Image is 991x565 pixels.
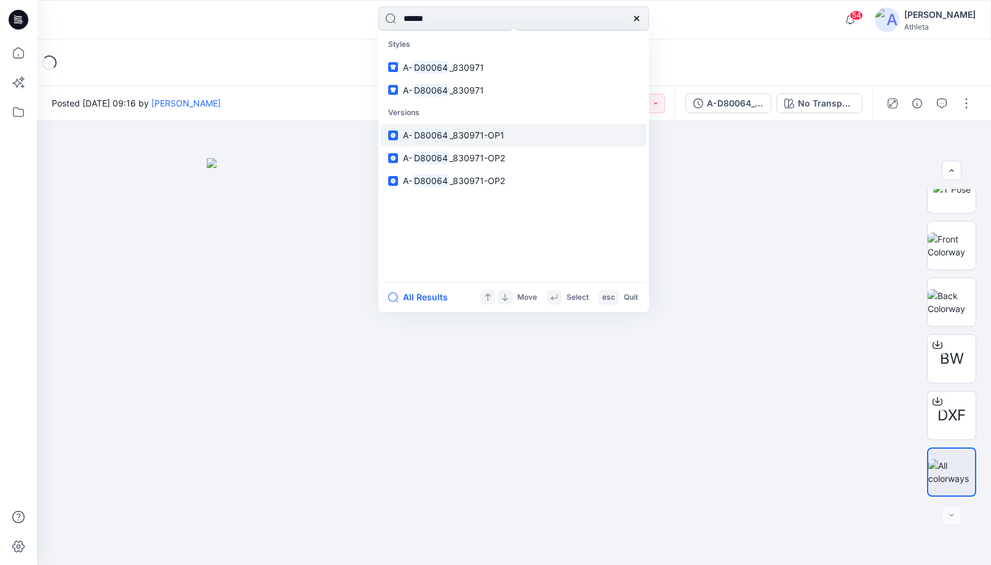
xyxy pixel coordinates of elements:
a: A-D80064_830971 [381,56,647,79]
div: [PERSON_NAME] [904,7,976,22]
p: Move [517,291,537,304]
button: Details [907,94,927,113]
div: A-D80064_830971-OP2 [707,97,763,110]
span: A- [403,153,412,163]
span: 54 [850,10,863,20]
mark: D80064 [412,83,450,97]
span: A- [403,175,412,186]
img: All colorways [928,459,975,485]
span: A- [403,62,412,73]
mark: D80064 [412,128,450,142]
a: A-D80064_830971-OP2 [381,169,647,192]
span: Posted [DATE] 09:16 by [52,97,221,110]
img: Front Colorway [928,233,976,258]
a: A-D80064_830971 [381,79,647,102]
span: _830971-OP2 [450,153,505,163]
img: avatar [875,7,899,32]
button: No Transparency [776,94,862,113]
mark: D80064 [412,151,450,165]
span: _830971-OP2 [450,175,505,186]
span: _830971 [450,85,484,95]
span: DXF [937,404,966,427]
span: _830971 [450,62,484,73]
img: Back Colorway [928,289,976,315]
a: A-D80064_830971-OP1 [381,124,647,146]
a: A-D80064_830971-OP2 [381,146,647,169]
span: BW [940,348,964,370]
p: esc [602,291,615,304]
img: T Pose [933,183,971,196]
p: Versions [381,102,647,124]
mark: D80064 [412,174,450,188]
span: _830971-OP1 [450,130,504,140]
div: Athleta [904,22,976,31]
p: Styles [381,33,647,56]
mark: D80064 [412,60,450,74]
button: A-D80064_830971-OP2 [685,94,771,113]
span: A- [403,130,412,140]
img: eyJhbGciOiJIUzI1NiIsImtpZCI6IjAiLCJzbHQiOiJzZXMiLCJ0eXAiOiJKV1QifQ.eyJkYXRhIjp7InR5cGUiOiJzdG9yYW... [207,158,822,565]
p: Select [567,291,589,304]
span: A- [403,85,412,95]
div: No Transparency [798,97,854,110]
a: [PERSON_NAME] [151,98,221,108]
button: All Results [388,290,456,305]
p: Quit [624,291,638,304]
